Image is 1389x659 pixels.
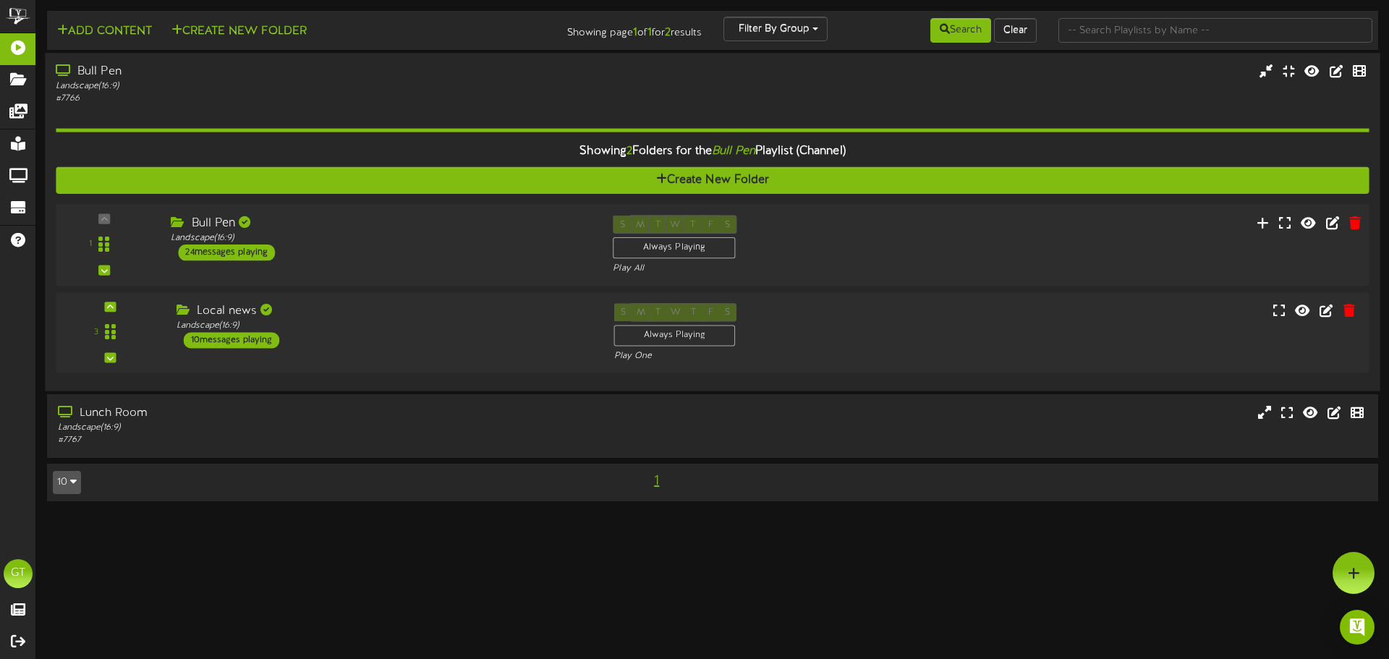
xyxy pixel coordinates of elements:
[53,22,156,41] button: Add Content
[56,80,590,93] div: Landscape ( 16:9 )
[626,145,632,158] span: 2
[613,262,922,274] div: Play All
[1058,18,1372,43] input: -- Search Playlists by Name --
[633,26,637,39] strong: 1
[614,350,921,362] div: Play One
[45,136,1380,167] div: Showing Folders for the Playlist (Channel)
[650,473,663,489] span: 1
[56,93,590,105] div: # 7766
[58,422,591,434] div: Landscape ( 16:9 )
[4,559,33,588] div: GT
[665,26,671,39] strong: 2
[56,64,590,80] div: Bull Pen
[1340,610,1375,645] div: Open Intercom Messenger
[177,303,592,320] div: Local news
[178,245,275,260] div: 24 messages playing
[53,471,81,494] button: 10
[613,237,735,259] div: Always Playing
[58,434,591,446] div: # 7767
[614,326,736,346] div: Always Playing
[489,17,713,41] div: Showing page of for results
[167,22,311,41] button: Create New Folder
[171,215,591,231] div: Bull Pen
[177,320,592,332] div: Landscape ( 16:9 )
[58,405,591,422] div: Lunch Room
[56,167,1369,194] button: Create New Folder
[647,26,652,39] strong: 1
[994,18,1037,43] button: Clear
[171,232,591,245] div: Landscape ( 16:9 )
[184,333,279,349] div: 10 messages playing
[712,145,755,158] i: Bull Pen
[930,18,991,43] button: Search
[723,17,828,41] button: Filter By Group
